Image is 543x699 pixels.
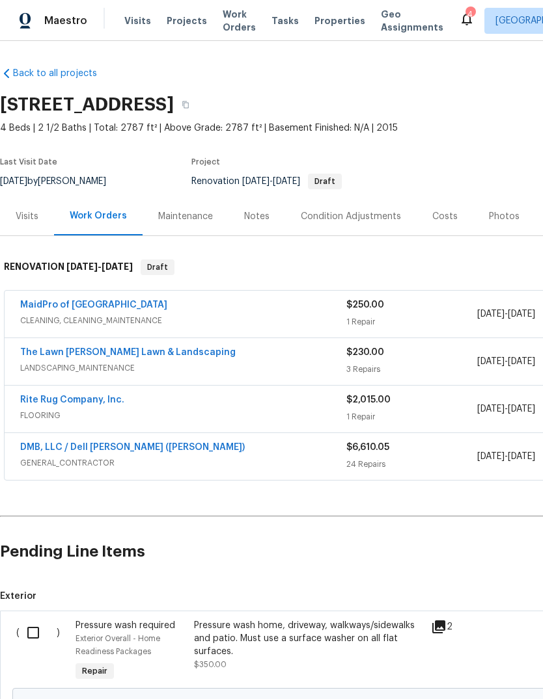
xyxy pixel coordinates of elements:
[477,310,505,319] span: [DATE]
[271,16,299,25] span: Tasks
[20,443,245,452] a: DMB, LLC / Dell [PERSON_NAME] ([PERSON_NAME])
[70,209,127,222] div: Work Orders
[20,409,346,422] span: FLOORING
[432,210,458,223] div: Costs
[346,410,477,423] div: 1 Repair
[16,210,38,223] div: Visits
[309,178,341,185] span: Draft
[167,14,207,27] span: Projects
[346,363,477,376] div: 3 Repairs
[77,665,113,678] span: Repair
[466,8,475,21] div: 4
[346,395,391,404] span: $2,015.00
[477,308,535,321] span: -
[508,310,535,319] span: [DATE]
[242,177,270,186] span: [DATE]
[346,315,477,328] div: 1 Repair
[508,452,535,461] span: [DATE]
[124,14,151,27] span: Visits
[20,395,124,404] a: Rite Rug Company, Inc.
[142,261,173,274] span: Draft
[346,348,384,357] span: $230.00
[346,300,384,310] span: $250.00
[381,8,443,34] span: Geo Assignments
[346,458,477,471] div: 24 Repairs
[489,210,520,223] div: Photos
[242,177,300,186] span: -
[76,635,160,655] span: Exterior Overall - Home Readiness Packages
[477,452,505,461] span: [DATE]
[66,262,98,271] span: [DATE]
[194,619,423,658] div: Pressure wash home, driveway, walkways/sidewalks and patio. Must use a surface washer on all flat...
[66,262,133,271] span: -
[223,8,256,34] span: Work Orders
[477,450,535,463] span: -
[20,314,346,327] span: CLEANING, CLEANING_MAINTENANCE
[20,348,236,357] a: The Lawn [PERSON_NAME] Lawn & Landscaping
[191,158,220,166] span: Project
[102,262,133,271] span: [DATE]
[314,14,365,27] span: Properties
[158,210,213,223] div: Maintenance
[44,14,87,27] span: Maestro
[20,362,346,375] span: LANDSCAPING_MAINTENANCE
[194,661,227,668] span: $350.00
[301,210,401,223] div: Condition Adjustments
[431,619,482,635] div: 2
[508,357,535,366] span: [DATE]
[76,621,175,630] span: Pressure wash required
[244,210,270,223] div: Notes
[346,443,389,452] span: $6,610.05
[20,456,346,469] span: GENERAL_CONTRACTOR
[477,355,535,368] span: -
[174,93,197,116] button: Copy Address
[4,259,133,275] h6: RENOVATION
[273,177,300,186] span: [DATE]
[477,402,535,415] span: -
[477,357,505,366] span: [DATE]
[508,404,535,414] span: [DATE]
[191,177,342,186] span: Renovation
[12,615,72,688] div: ( )
[477,404,505,414] span: [DATE]
[20,300,167,310] a: MaidPro of [GEOGRAPHIC_DATA]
